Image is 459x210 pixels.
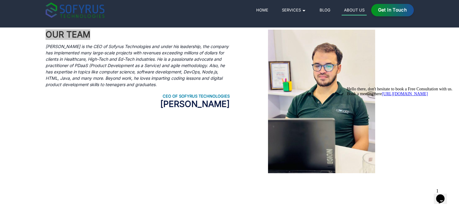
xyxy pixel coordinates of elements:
img: sofyrus [46,2,104,18]
p: CEO of Sofyrus Technologies [46,93,230,99]
iframe: chat widget [344,84,453,183]
a: Get in Touch [371,4,414,16]
a: Services 🞃 [279,6,308,14]
div: Hello there, don't hesitate to book a Free Consultation with us.Book a meeting here[URL][DOMAIN_N... [2,2,111,12]
iframe: chat widget [434,186,453,204]
a: Blog [317,6,333,14]
a: Home [254,6,270,14]
a: [URL][DOMAIN_NAME] [37,7,83,12]
a: About Us [342,6,367,15]
h3: Our Team [46,30,230,40]
i: [PERSON_NAME] is the CEO of Sofyrus Technologies and under his leadership, the company has implem... [46,44,229,87]
a: [PERSON_NAME] [46,99,230,109]
img: CEO of Sofyrus [268,30,375,173]
span: Hello there, don't hesitate to book a Free Consultation with us. Book a meeting here [2,2,108,12]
